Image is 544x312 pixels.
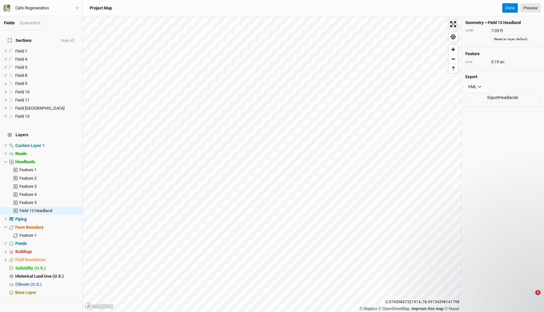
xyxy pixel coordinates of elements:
[522,290,538,306] iframe: Intercom live chat
[465,51,540,56] h4: Feature
[15,65,79,70] div: Field 5
[19,233,37,238] span: Feature 1
[8,38,32,43] span: Sections
[15,249,32,254] span: Buildings
[15,159,35,164] span: Headlands
[19,176,79,181] div: Feature 2
[15,225,44,230] span: Farm Boundary
[15,225,79,230] div: Farm Boundary
[448,32,458,42] button: Find my location
[19,167,79,173] div: Feature 1
[19,208,79,213] div: Field 13 Headland
[491,35,530,43] button: Reset to layer default
[465,59,540,65] div: 0.19
[520,3,541,13] a: Preview
[15,114,29,119] span: Field 15
[15,49,79,54] div: Field 1
[535,290,540,295] span: 1
[15,282,42,287] span: Climate (U.S.)
[19,176,37,181] span: Feature 2
[448,19,458,29] button: Enter fullscreen
[19,184,37,189] span: Feature 3
[3,5,79,12] button: Cafe Regenerativo
[15,257,46,262] span: Field Boundaries
[15,90,29,94] span: Field 10
[15,81,79,86] div: Field 9
[19,200,37,205] span: Feature 5
[15,98,29,102] span: Field 11
[412,306,444,311] a: Improve this map
[15,266,46,270] span: Suitability (U.S.)
[359,306,377,311] a: Mapbox
[15,274,79,279] div: Historical Land Use (U.S.)
[465,28,540,34] div: 7.03
[465,82,484,92] button: KML
[19,192,79,197] div: Feature 4
[15,73,79,78] div: Field 8
[15,143,79,148] div: Custom Layer 1
[15,290,79,295] div: Base Layer
[15,81,27,86] span: Field 9
[20,20,40,26] div: Economics
[465,28,488,33] div: width
[15,106,64,111] span: Field [GEOGRAPHIC_DATA]
[15,282,79,287] div: Climate (U.S.)
[61,39,75,43] button: Hide All
[15,274,64,279] span: Historical Land Use (U.S.)
[448,54,458,64] button: Zoom out
[4,20,15,25] a: Fields
[465,20,540,25] h4: Geometry — Field 13 Headland
[19,200,79,205] div: Feature 5
[448,45,458,54] button: Zoom in
[15,114,79,119] div: Field 15
[15,159,79,164] div: Headlands
[15,57,79,62] div: Field 4
[468,84,477,90] div: KML
[15,5,49,11] div: Cafe Regenerativo
[15,49,27,54] span: Field 1
[15,65,27,70] span: Field 5
[15,266,79,271] div: Suitability (U.S.)
[83,16,461,312] canvas: Map
[465,74,540,79] h4: Export
[465,93,540,102] button: ExportHeadlands
[15,241,27,246] span: Ponds
[15,73,27,78] span: Field 8
[19,184,79,189] div: Feature 3
[448,64,458,73] button: Reset bearing to north
[383,299,461,306] div: -2.07459847321914 , -78.99134398141798
[19,208,52,213] span: Field 13 Headland
[500,59,504,65] span: ac
[15,143,45,148] span: Custom Layer 1
[465,60,488,65] div: area
[15,217,79,222] div: Piping
[4,128,79,141] h4: Layers
[502,3,518,13] button: Done
[379,306,410,311] a: OpenStreetMap
[15,249,79,254] div: Buildings
[15,106,79,111] div: Field 13 Headland Field
[90,6,112,11] h3: Project Map
[15,90,79,95] div: Field 10
[85,303,113,310] a: Mapbox logo
[500,28,503,34] span: ft
[445,306,459,311] a: Maxar
[19,192,37,197] span: Feature 4
[15,241,79,246] div: Ponds
[19,167,37,172] span: Feature 1
[15,257,79,262] div: Field Boundaries
[15,151,79,156] div: Roads
[19,233,79,238] div: Feature 1
[15,151,27,156] span: Roads
[15,98,79,103] div: Field 11
[15,217,27,222] span: Piping
[15,290,36,295] span: Base Layer
[15,57,27,62] span: Field 4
